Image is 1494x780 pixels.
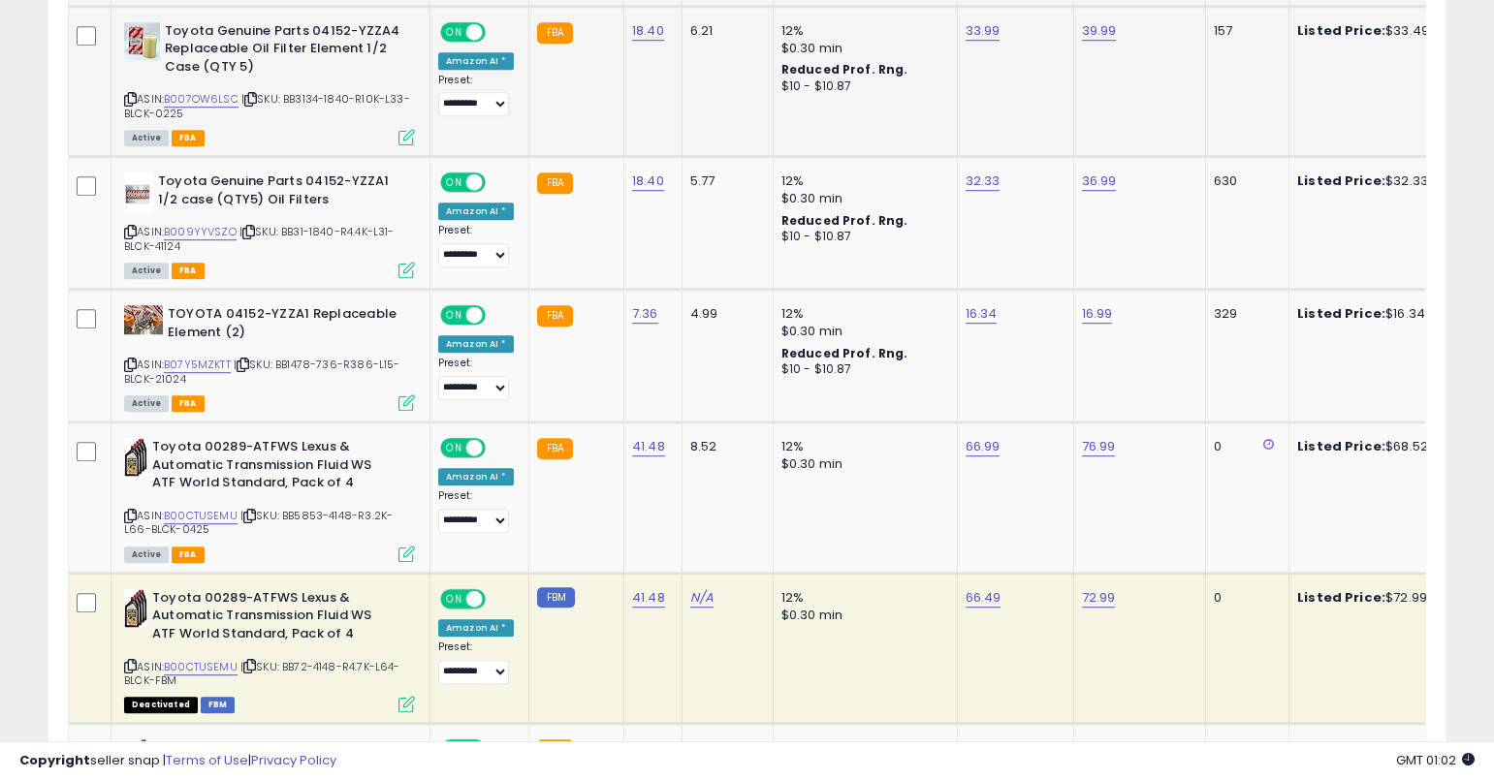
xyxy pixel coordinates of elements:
[124,589,415,711] div: ASIN:
[165,22,400,81] b: Toyota Genuine Parts 04152-YZZA4 Replaceable Oil Filter Element 1/2 Case (QTY 5)
[781,78,942,95] div: $10 - $10.87
[1082,588,1116,608] a: 72.99
[1297,304,1385,323] b: Listed Price:
[632,588,665,608] a: 41.48
[1297,438,1458,455] div: $68.52
[124,438,415,560] div: ASIN:
[781,40,942,57] div: $0.30 min
[438,52,514,70] div: Amazon AI *
[172,395,205,412] span: FBA
[1214,305,1274,323] div: 329
[152,589,388,648] b: Toyota 00289-ATFWS Lexus & Automatic Transmission Fluid WS ATF World Standard, Pack of 4
[781,438,942,455] div: 12%
[124,305,415,409] div: ASIN:
[438,619,514,637] div: Amazon AI *
[124,659,400,688] span: | SKU: BB72-4148-R4.7K-L64-BLCK-FBM
[1297,437,1385,455] b: Listed Price:
[124,172,153,211] img: 41P7eZUkNfL._SL40_.jpg
[1297,172,1385,190] b: Listed Price:
[690,172,758,190] div: 5.77
[172,130,205,146] span: FBA
[483,590,514,607] span: OFF
[19,752,336,770] div: seller snap | |
[251,751,336,769] a: Privacy Policy
[164,357,231,373] a: B07Y5MZKTT
[1297,21,1385,40] b: Listed Price:
[1297,305,1458,323] div: $16.34
[537,305,573,327] small: FBA
[1082,21,1117,41] a: 39.99
[632,21,664,41] a: 18.40
[164,91,238,108] a: B007OW6LSC
[483,307,514,324] span: OFF
[1396,751,1475,769] span: 2025-08-13 01:02 GMT
[483,23,514,40] span: OFF
[158,172,394,213] b: Toyota Genuine Parts 04152-YZZA1 1/2 case (QTY5) Oil Filters
[483,174,514,191] span: OFF
[483,440,514,456] span: OFF
[781,22,942,40] div: 12%
[438,640,514,684] div: Preset:
[690,305,758,323] div: 4.99
[124,224,395,253] span: | SKU: BB31-1840-R4.4K-L31-BLCK-41124
[172,546,205,563] span: FBA
[124,589,147,628] img: 41J50954msL._SL40_.jpg
[124,22,415,144] div: ASIN:
[442,590,466,607] span: ON
[690,438,758,455] div: 8.52
[124,395,169,412] span: All listings currently available for purchase on Amazon
[442,307,466,324] span: ON
[966,172,1001,191] a: 32.33
[781,190,942,207] div: $0.30 min
[781,229,942,245] div: $10 - $10.87
[781,172,942,190] div: 12%
[781,589,942,607] div: 12%
[442,23,466,40] span: ON
[124,263,169,279] span: All listings currently available for purchase on Amazon
[166,751,248,769] a: Terms of Use
[1082,437,1116,456] a: 76.99
[442,440,466,456] span: ON
[1082,172,1117,191] a: 36.99
[1214,22,1274,40] div: 157
[201,697,236,713] span: FBM
[164,659,238,675] a: B00CTUSEMU
[966,588,1001,608] a: 66.49
[966,304,998,324] a: 16.34
[124,130,169,146] span: All listings currently available for purchase on Amazon
[781,212,908,229] b: Reduced Prof. Rng.
[537,438,573,459] small: FBA
[124,305,163,334] img: 51qBC2lUy+L._SL40_.jpg
[781,305,942,323] div: 12%
[438,335,514,353] div: Amazon AI *
[168,305,403,346] b: TOYOTA 04152-YZZA1 Replaceable Element (2)
[172,263,205,279] span: FBA
[966,21,1001,41] a: 33.99
[442,174,466,191] span: ON
[124,546,169,563] span: All listings currently available for purchase on Amazon
[19,751,90,769] strong: Copyright
[537,172,573,194] small: FBA
[124,438,147,477] img: 41J50954msL._SL40_.jpg
[438,74,514,117] div: Preset:
[781,455,942,473] div: $0.30 min
[966,437,1001,456] a: 66.99
[781,607,942,624] div: $0.30 min
[438,357,514,400] div: Preset:
[1082,304,1113,324] a: 16.99
[164,224,237,240] a: B009YYVSZO
[1214,589,1274,607] div: 0
[164,508,238,524] a: B00CTUSEMU
[152,438,388,497] b: Toyota 00289-ATFWS Lexus & Automatic Transmission Fluid WS ATF World Standard, Pack of 4
[781,61,908,78] b: Reduced Prof. Rng.
[1297,589,1458,607] div: $72.99
[124,697,198,713] span: All listings that are unavailable for purchase on Amazon for any reason other than out-of-stock
[438,489,514,533] div: Preset:
[1214,172,1274,190] div: 630
[1297,588,1385,607] b: Listed Price:
[124,91,410,120] span: | SKU: BB3134-1840-R10K-L33-BLCK-0225
[781,323,942,340] div: $0.30 min
[690,22,758,40] div: 6.21
[124,172,415,276] div: ASIN:
[438,203,514,220] div: Amazon AI *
